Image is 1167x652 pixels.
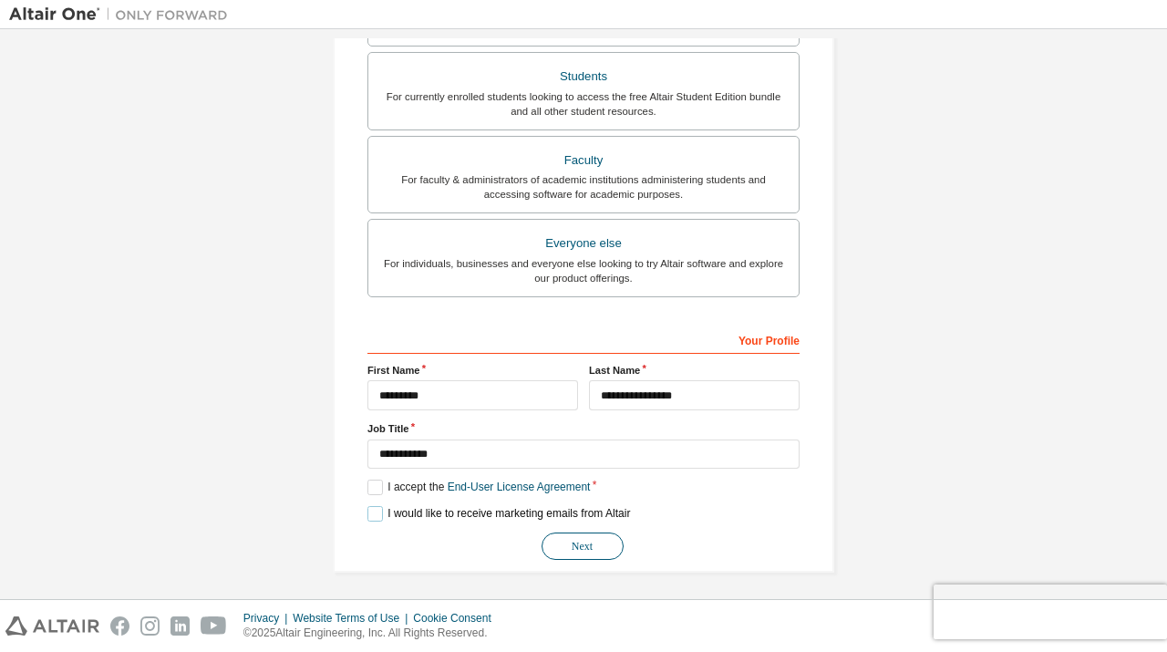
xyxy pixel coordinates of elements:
[542,533,624,560] button: Next
[379,172,788,202] div: For faculty & administrators of academic institutions administering students and accessing softwa...
[293,611,413,626] div: Website Terms of Use
[589,363,800,378] label: Last Name
[379,64,788,89] div: Students
[379,148,788,173] div: Faculty
[170,616,190,636] img: linkedin.svg
[367,480,590,495] label: I accept the
[367,363,578,378] label: First Name
[9,5,237,24] img: Altair One
[379,89,788,119] div: For currently enrolled students looking to access the free Altair Student Edition bundle and all ...
[367,421,800,436] label: Job Title
[243,626,502,641] p: © 2025 Altair Engineering, Inc. All Rights Reserved.
[448,481,591,493] a: End-User License Agreement
[243,611,293,626] div: Privacy
[140,616,160,636] img: instagram.svg
[413,611,501,626] div: Cookie Consent
[379,231,788,256] div: Everyone else
[201,616,227,636] img: youtube.svg
[379,256,788,285] div: For individuals, businesses and everyone else looking to try Altair software and explore our prod...
[5,616,99,636] img: altair_logo.svg
[367,325,800,354] div: Your Profile
[367,506,630,522] label: I would like to receive marketing emails from Altair
[934,585,1167,639] iframe: reCAPTCHA
[110,616,129,636] img: facebook.svg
